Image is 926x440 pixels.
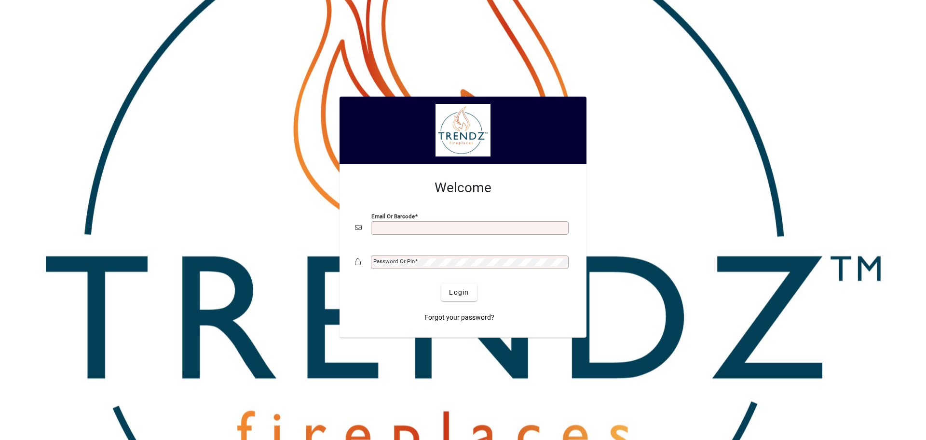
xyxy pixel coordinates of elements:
button: Login [441,284,477,301]
span: Login [449,287,469,298]
span: Forgot your password? [424,312,494,323]
h2: Welcome [355,180,571,196]
mat-label: Email or Barcode [371,213,415,220]
mat-label: Password or Pin [373,258,415,265]
a: Forgot your password? [421,309,498,326]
